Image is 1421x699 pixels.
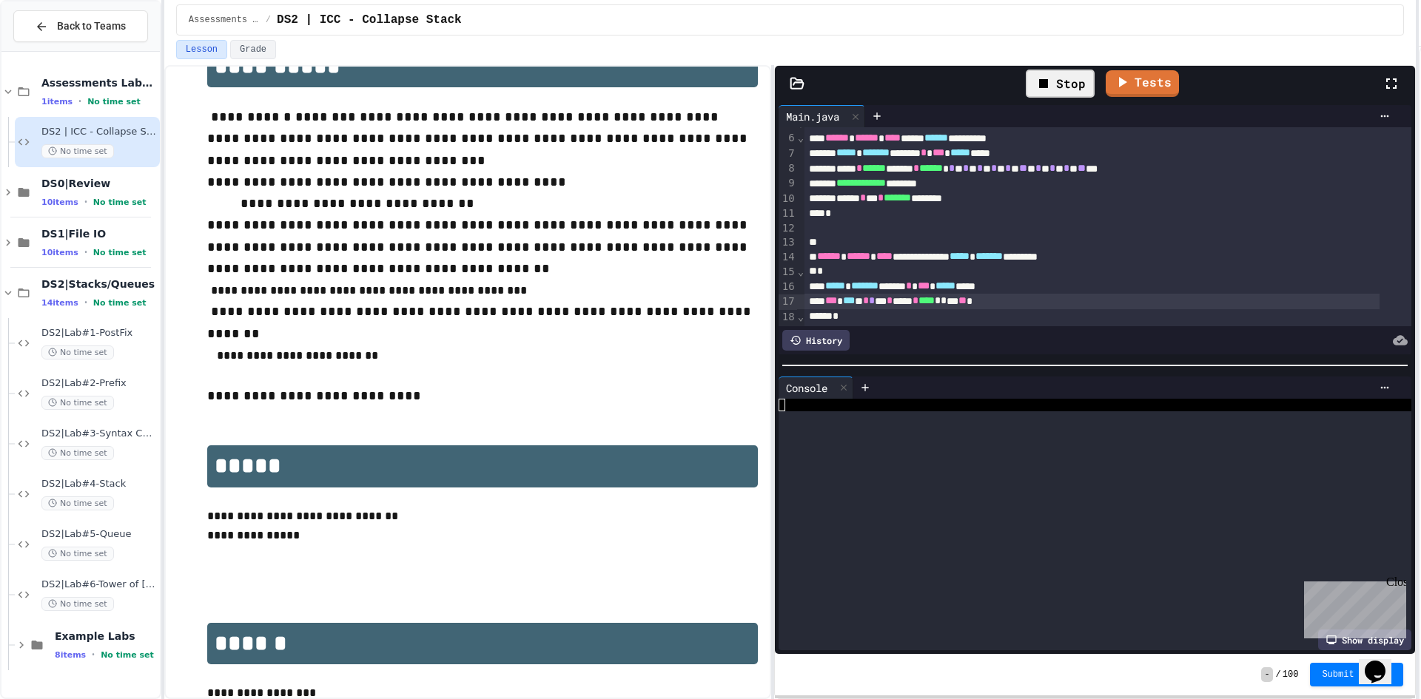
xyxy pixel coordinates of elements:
[41,298,78,308] span: 14 items
[41,428,157,440] span: DS2|Lab#3-Syntax Checker
[1359,640,1406,684] iframe: chat widget
[176,40,227,59] button: Lesson
[41,396,114,410] span: No time set
[41,248,78,257] span: 10 items
[6,6,102,94] div: Chat with us now!Close
[1106,70,1179,97] a: Tests
[41,547,114,561] span: No time set
[93,248,147,257] span: No time set
[57,18,126,34] span: Back to Teams
[266,14,271,26] span: /
[93,197,147,207] span: No time set
[78,95,81,107] span: •
[41,578,157,591] span: DS2|Lab#6-Tower of [GEOGRAPHIC_DATA](Extra Credit)
[84,297,87,308] span: •
[55,650,86,660] span: 8 items
[1276,669,1281,681] span: /
[87,97,141,107] span: No time set
[41,177,157,190] span: DS0|Review
[41,446,114,460] span: No time set
[41,277,157,291] span: DS2|Stacks/Queues
[93,298,147,308] span: No time set
[41,496,114,510] span: No time set
[41,227,157,240] span: DS1|File IO
[41,345,114,359] span: No time set
[1026,70,1095,98] div: Stop
[41,197,78,207] span: 10 items
[13,10,148,42] button: Back to Teams
[189,14,260,26] span: Assessments Labs 2025 - 2026
[41,126,157,138] span: DS2 | ICC - Collapse Stack
[1322,669,1391,681] span: Submit Answer
[41,528,157,541] span: DS2|Lab#5-Queue
[41,597,114,611] span: No time set
[41,76,157,90] span: Assessments Labs [DATE] - [DATE]
[41,377,157,390] span: DS2|Lab#2-Prefix
[41,144,114,158] span: No time set
[84,246,87,258] span: •
[55,629,157,643] span: Example Labs
[41,478,157,490] span: DS2|Lab#4-Stack
[1283,669,1299,681] span: 100
[84,196,87,208] span: •
[1310,663,1403,686] button: Submit Answer
[277,11,462,29] span: DS2 | ICC - Collapse Stack
[92,649,95,661] span: •
[101,650,154,660] span: No time set
[41,97,73,107] span: 1 items
[1261,667,1272,682] span: -
[41,327,157,340] span: DS2|Lab#1-PostFix
[1298,575,1406,638] iframe: chat widget
[230,40,276,59] button: Grade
